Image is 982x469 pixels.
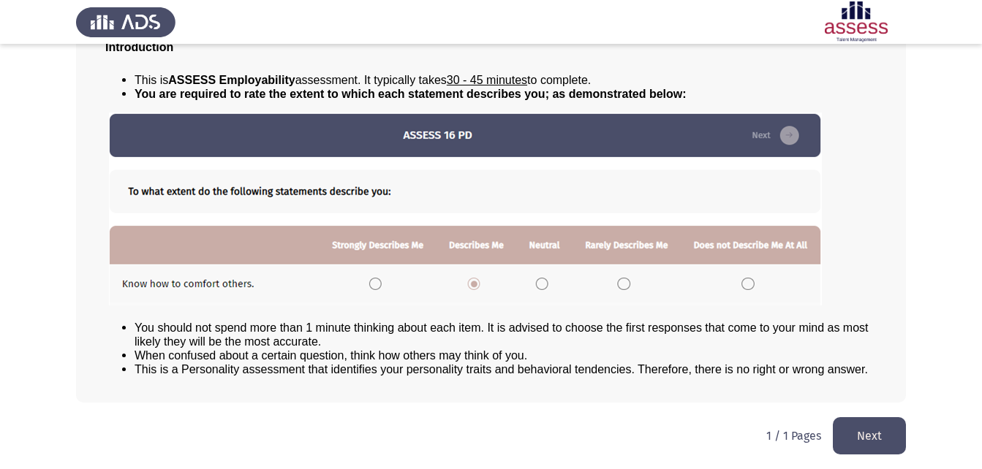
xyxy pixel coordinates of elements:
b: ASSESS Employability [168,74,295,86]
span: Introduction [105,41,173,53]
img: Assess Talent Management logo [76,1,175,42]
span: You should not spend more than 1 minute thinking about each item. It is advised to choose the fir... [135,321,869,348]
p: 1 / 1 Pages [766,429,821,443]
span: You are required to rate the extent to which each statement describes you; as demonstrated below: [135,88,687,100]
img: Assessment logo of ASSESS Employability - EBI [807,1,906,42]
span: This is assessment. It typically takes to complete. [135,74,591,86]
button: load next page [833,417,906,454]
u: 30 - 45 minutes [447,74,527,86]
span: This is a Personality assessment that identifies your personality traits and behavioral tendencie... [135,363,868,375]
span: When confused about a certain question, think how others may think of you. [135,349,527,362]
